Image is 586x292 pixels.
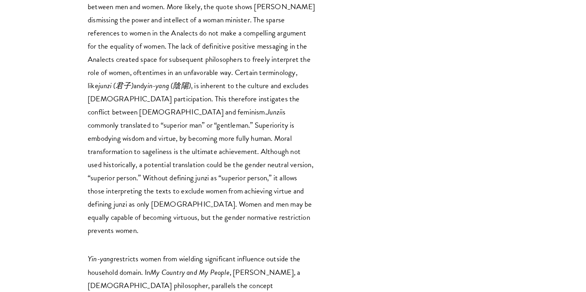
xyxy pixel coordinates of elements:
[88,253,114,264] em: Yin-yang
[98,80,134,91] em: junzi (君子)
[144,80,191,91] em: yin-yang (陰陽)
[150,266,230,278] em: My Country and My People
[267,106,281,118] em: Junzi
